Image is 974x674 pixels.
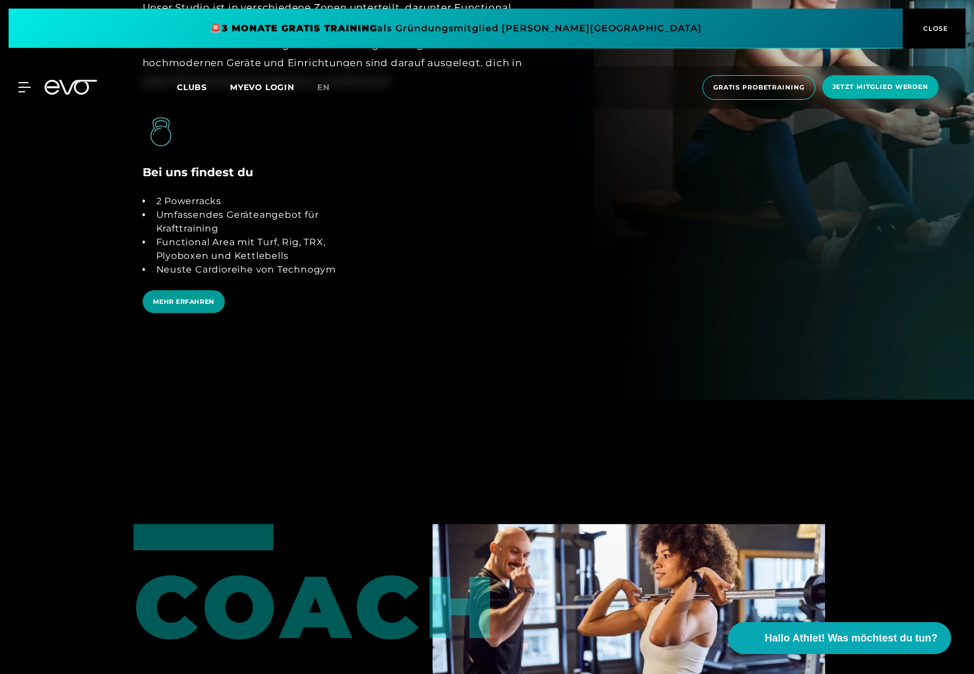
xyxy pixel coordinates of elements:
[153,297,215,307] span: MEHR ERFAHREN
[317,82,330,92] span: en
[728,622,951,654] button: Hallo Athlet! Was möchtest du tun?
[713,83,805,92] span: Gratis Probetraining
[152,194,366,208] li: 2 Powerracks
[134,524,239,651] div: COACH
[230,82,294,92] a: MYEVO LOGIN
[152,208,366,236] li: Umfassendes Geräteangebot für Krafttraining
[143,164,253,181] h4: Bei uns findest du
[177,82,230,92] a: Clubs
[317,81,343,94] a: en
[819,75,942,100] a: Jetzt Mitglied werden
[920,23,948,34] span: CLOSE
[832,82,928,92] span: Jetzt Mitglied werden
[699,75,819,100] a: Gratis Probetraining
[152,263,366,277] li: Neuste Cardioreihe von Technogym
[152,236,366,263] li: Functional Area mit Turf, Rig, TRX, Plyoboxen und Kettlebells
[765,631,937,646] span: Hallo Athlet! Was möchtest du tun?
[143,290,229,334] a: MEHR ERFAHREN
[177,82,207,92] span: Clubs
[903,9,965,48] button: CLOSE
